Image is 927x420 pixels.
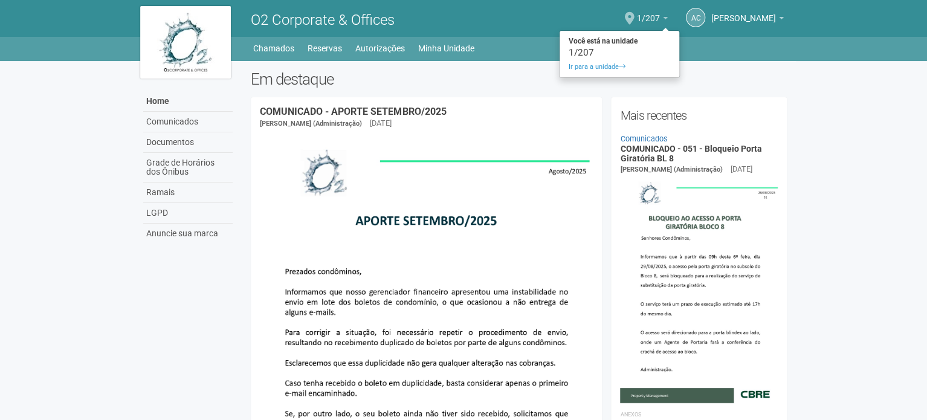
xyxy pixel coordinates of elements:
a: Chamados [253,40,294,57]
a: Ir para a unidade [560,60,679,74]
a: Autorizações [355,40,405,57]
a: COMUNICADO - APORTE SETEMBRO/2025 [260,106,446,117]
span: Andréa Cunha [711,2,776,23]
a: 1/207 [637,15,668,25]
a: Comunicados [143,112,233,132]
h2: Em destaque [251,70,787,88]
div: 1/207 [560,48,679,57]
img: logo.jpg [140,6,231,79]
a: LGPD [143,203,233,224]
span: [PERSON_NAME] (Administração) [620,166,722,173]
a: Reservas [308,40,342,57]
a: AC [686,8,705,27]
a: Comunicados [620,134,667,143]
span: O2 Corporate & Offices [251,11,395,28]
a: Minha Unidade [418,40,474,57]
a: COMUNICADO - 051 - Bloqueio Porta Giratória BL 8 [620,144,761,163]
span: [PERSON_NAME] (Administração) [260,120,362,128]
img: COMUNICADO%20-%20051%20-%20Bloqueio%20Porta%20Girat%C3%B3ria%20BL%208.jpg [620,175,778,402]
a: Anuncie sua marca [143,224,233,244]
a: Grade de Horários dos Ônibus [143,153,233,183]
span: 1/207 [637,2,660,23]
a: Home [143,91,233,112]
div: [DATE] [370,118,392,129]
a: Ramais [143,183,233,203]
strong: Você está na unidade [560,34,679,48]
a: Documentos [143,132,233,153]
a: [PERSON_NAME] [711,15,784,25]
h2: Mais recentes [620,106,778,124]
li: Anexos [620,409,778,420]
div: [DATE] [730,164,752,175]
